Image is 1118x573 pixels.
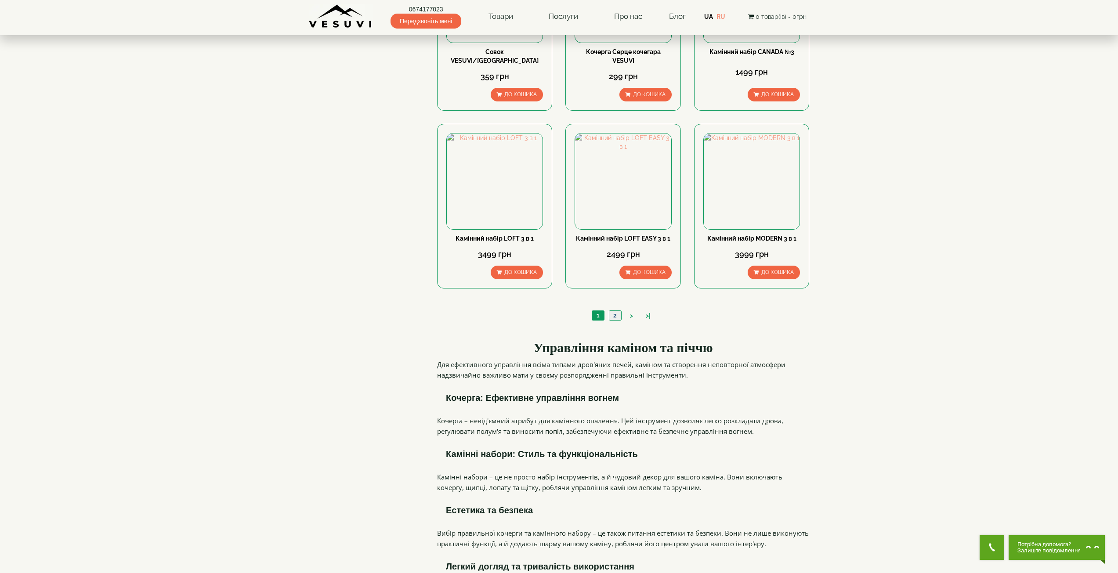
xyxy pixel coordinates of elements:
button: До кошика [491,88,543,101]
span: До кошика [504,269,537,275]
span: До кошика [504,91,537,97]
span: 1 [597,312,600,319]
span: 0 товар(ів) - 0грн [756,13,807,20]
span: До кошика [761,269,794,275]
p: Кочерга – невід'ємний атрибут для камінного опалення. Цей інструмент дозволяє легко розкладати др... [437,415,810,436]
a: Блог [669,12,686,21]
a: Камінний набір CANADA №3 [709,48,794,55]
button: Get Call button [980,535,1004,560]
span: До кошика [633,91,666,97]
button: До кошика [748,88,800,101]
a: Кочерга Серце кочегара VESUVI [586,48,661,64]
a: 0674177023 [391,5,461,14]
img: Камінний набір MODERN 3 в 1 [704,133,800,229]
img: Завод VESUVI [309,4,373,29]
a: Совок VESUVI/[GEOGRAPHIC_DATA] [451,48,539,64]
button: До кошика [619,266,672,279]
div: 299 грн [575,71,671,82]
a: > [626,311,637,321]
button: Chat button [1009,535,1105,560]
button: До кошика [748,266,800,279]
span: Передзвоніть мені [391,14,461,29]
strong: Кочерга: Ефективне управління вогнем [446,393,619,403]
a: RU [716,13,725,20]
span: До кошика [633,269,666,275]
img: Камінний набір LOFT 3 в 1 [447,133,543,229]
div: 2499 грн [575,249,671,260]
p: Камінні набори – це не просто набір інструментів, а й чудовий декор для вашого каміна. Вони включ... [437,472,810,493]
span: До кошика [761,91,794,97]
a: Камінний набір MODERN 3 в 1 [707,235,796,242]
button: До кошика [491,266,543,279]
a: UA [704,13,713,20]
p: Вибір правильної кочерги та камінного набору – це також питання естетики та безпеки. Вони не лише... [437,528,810,549]
strong: Естетика та безпека [446,505,533,515]
a: >| [641,311,655,321]
strong: Легкий догляд та тривалість використання [446,562,634,571]
div: 3499 грн [446,249,543,260]
p: Для ефективного управління всіма типами дров'яних печей, каміном та створення неповторної атмосфе... [437,359,810,380]
a: Камінний набір LOFT 3 в 1 [456,235,534,242]
img: Камінний набір LOFT EASY 3 в 1 [575,133,671,229]
div: 359 грн [446,71,543,82]
div: 3999 грн [703,249,800,260]
a: 2 [609,311,621,320]
div: 1499 грн [703,66,800,78]
a: Камінний набір LOFT EASY 3 в 1 [576,235,670,242]
a: Послуги [540,7,587,27]
h2: Управління каміном та піччю [437,340,810,355]
span: Залиште повідомлення [1017,548,1081,554]
a: Про нас [605,7,651,27]
button: 0 товар(ів) - 0грн [745,12,809,22]
a: Товари [480,7,522,27]
button: До кошика [619,88,672,101]
span: Потрібна допомога? [1017,541,1081,548]
strong: Камінні набори: Стиль та функціональність [446,449,638,459]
